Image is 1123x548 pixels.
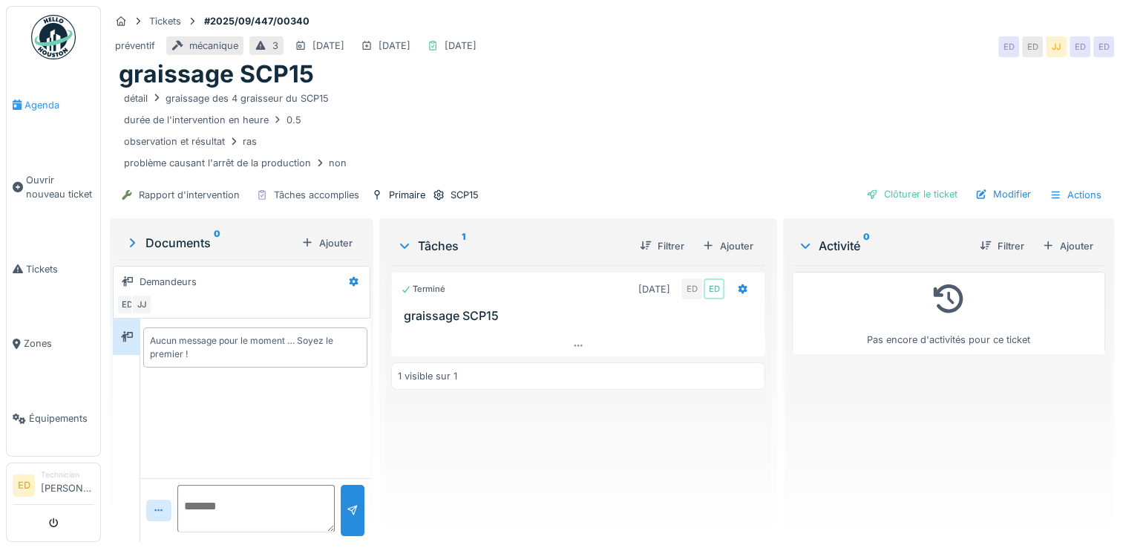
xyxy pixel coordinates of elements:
div: ED [998,36,1019,57]
h1: graissage SCP15 [119,60,314,88]
div: durée de l'intervention en heure 0.5 [124,113,301,127]
div: Primaire [389,188,425,202]
div: [DATE] [312,39,344,53]
img: Badge_color-CXgf-gQk.svg [31,15,76,59]
div: Documents [125,234,295,252]
a: Ouvrir nouveau ticket [7,143,100,232]
div: JJ [1046,36,1067,57]
div: 1 visible sur 1 [398,369,457,383]
div: Technicien [41,469,94,480]
div: Modifier [969,184,1037,204]
div: JJ [131,294,152,315]
span: Zones [24,336,94,350]
span: Tickets [26,262,94,276]
sup: 0 [214,234,220,252]
a: Zones [7,307,100,382]
div: Clôturer le ticket [860,184,963,204]
div: Pas encore d'activités pour ce ticket [802,278,1096,348]
div: Tickets [149,14,181,28]
div: Aucun message pour le moment … Soyez le premier ! [150,334,361,361]
sup: 0 [863,237,870,255]
sup: 1 [462,237,465,255]
a: ED Technicien[PERSON_NAME] [13,469,94,505]
div: Demandeurs [140,275,197,289]
div: Tâches accomplies [274,188,359,202]
span: Agenda [24,98,94,112]
a: Tickets [7,232,100,307]
div: Ajouter [696,236,759,256]
div: ED [681,278,702,299]
div: Filtrer [634,236,690,256]
div: [DATE] [445,39,477,53]
li: [PERSON_NAME] [41,469,94,501]
div: [DATE] [379,39,410,53]
div: ED [704,278,724,299]
div: Actions [1043,184,1108,206]
div: Rapport d'intervention [139,188,240,202]
div: 3 [272,39,278,53]
div: observation et résultat ras [124,134,257,149]
div: ED [117,294,137,315]
div: mécanique [189,39,238,53]
div: détail graissage des 4 graisseur du SCP15 [124,91,329,105]
strong: #2025/09/447/00340 [198,14,315,28]
div: Ajouter [295,233,358,253]
span: Équipements [29,411,94,425]
div: Terminé [401,283,445,296]
h3: graissage SCP15 [404,309,759,323]
div: [DATE] [638,282,670,296]
a: Agenda [7,68,100,143]
div: SCP15 [451,188,479,202]
div: ED [1022,36,1043,57]
div: problème causant l'arrêt de la production non [124,156,347,170]
a: Équipements [7,381,100,456]
div: préventif [115,39,155,53]
div: Filtrer [974,236,1030,256]
div: Ajouter [1036,236,1099,256]
div: ED [1070,36,1090,57]
div: Tâches [397,237,628,255]
div: Activité [798,237,968,255]
span: Ouvrir nouveau ticket [26,173,94,201]
div: ED [1093,36,1114,57]
li: ED [13,474,35,497]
